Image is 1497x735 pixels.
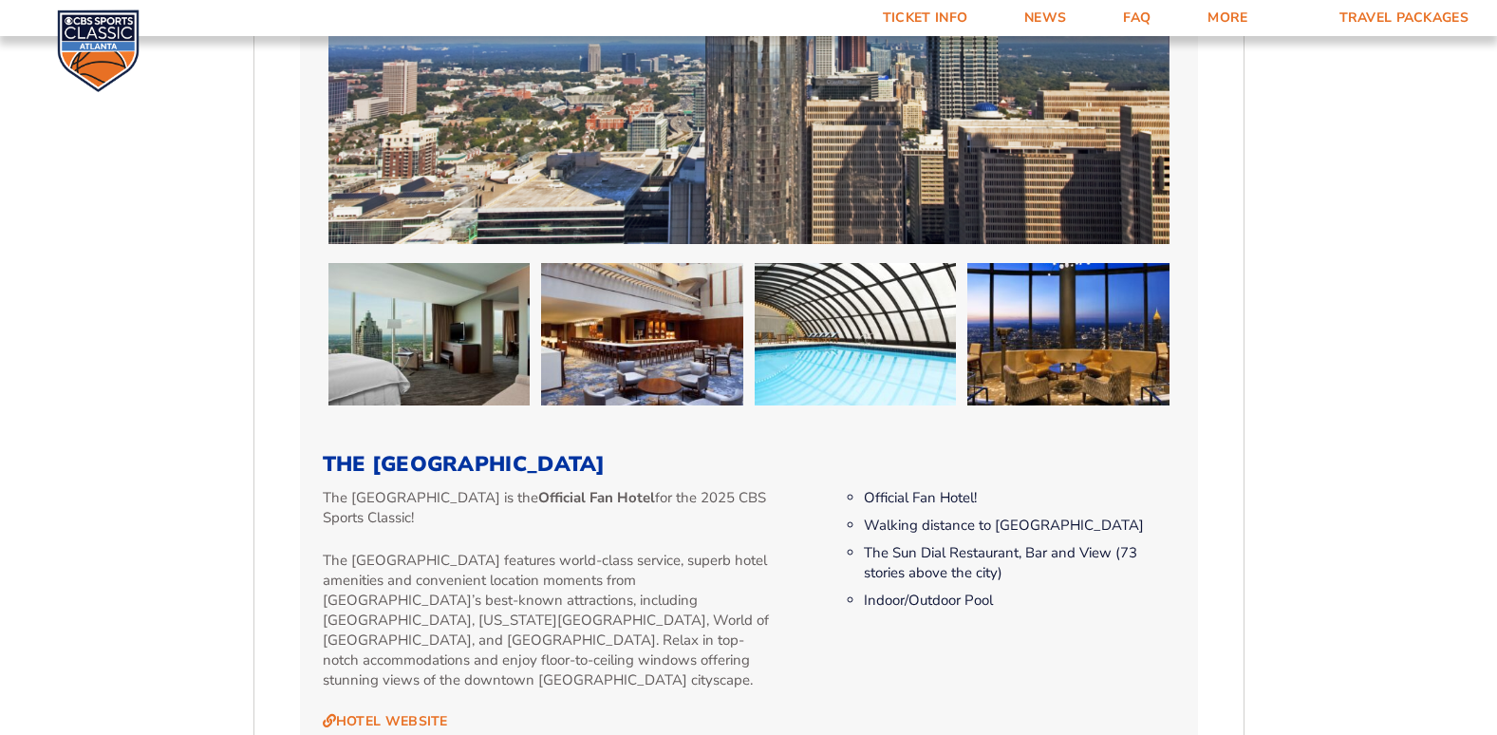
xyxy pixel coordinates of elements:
[323,452,1175,477] h3: The [GEOGRAPHIC_DATA]
[323,713,448,730] a: Hotel Website
[57,9,140,92] img: CBS Sports Classic
[323,488,777,528] p: The [GEOGRAPHIC_DATA] is the for the 2025 CBS Sports Classic!
[864,516,1174,536] li: Walking distance to [GEOGRAPHIC_DATA]
[864,488,1174,508] li: Official Fan Hotel!
[864,543,1174,583] li: The Sun Dial Restaurant, Bar and View (73 stories above the city)
[323,551,777,690] p: The [GEOGRAPHIC_DATA] features world-class service, superb hotel amenities and convenient locatio...
[864,591,1174,611] li: Indoor/Outdoor Pool
[328,263,531,405] img: The Westin Peachtree Plaza Atlanta
[538,488,655,507] strong: Official Fan Hotel
[755,263,957,405] img: The Westin Peachtree Plaza Atlanta
[541,263,743,405] img: The Westin Peachtree Plaza Atlanta
[967,263,1170,405] img: The Westin Peachtree Plaza Atlanta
